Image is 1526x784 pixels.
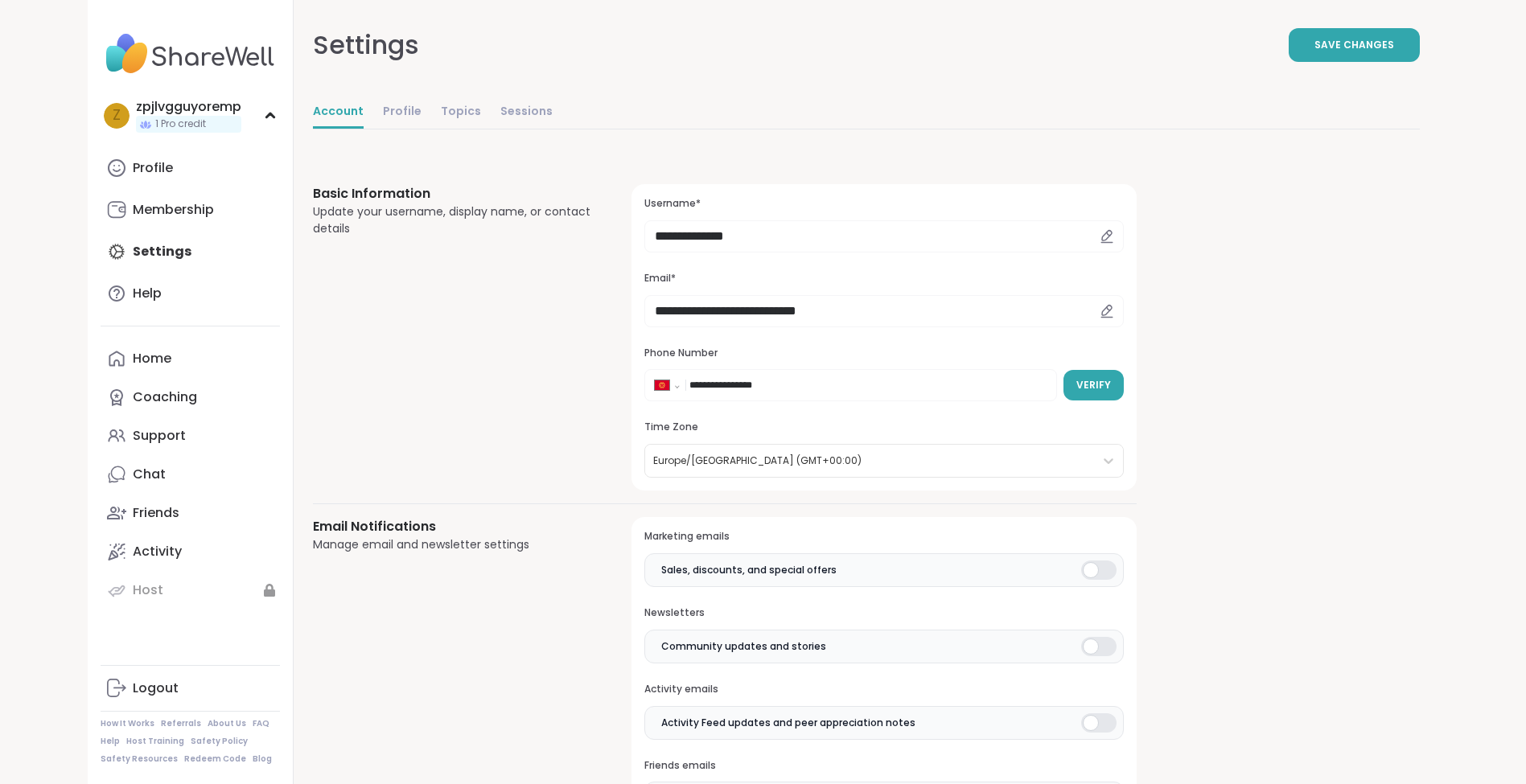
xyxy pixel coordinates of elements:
span: Sales, discounts, and special offers [661,563,837,577]
h3: Activity emails [644,683,1123,696]
div: Friends [133,504,179,522]
a: Referrals [161,718,201,729]
span: Verify [1076,378,1111,392]
a: Help [101,736,120,747]
div: Update your username, display name, or contact details [313,203,594,237]
h3: Email Notifications [313,517,594,536]
div: Logout [133,679,179,697]
a: How It Works [101,718,154,729]
span: Save Changes [1314,38,1394,52]
span: Community updates and stories [661,639,826,654]
div: zpjlvgguyoremp [136,98,241,116]
a: Redeem Code [184,753,246,765]
a: Logout [101,669,280,708]
div: Manage email and newsletter settings [313,536,594,553]
a: Sessions [500,96,553,129]
h3: Friends emails [644,759,1123,773]
div: Membership [133,201,214,219]
h3: Email* [644,272,1123,285]
a: Profile [101,149,280,187]
a: Account [313,96,364,129]
h3: Newsletters [644,606,1123,620]
a: About Us [208,718,246,729]
div: Support [133,427,186,445]
a: Friends [101,494,280,532]
a: Chat [101,455,280,494]
a: Host [101,571,280,610]
div: Coaching [133,388,197,406]
button: Save Changes [1289,28,1420,62]
div: Activity [133,543,182,560]
h3: Basic Information [313,184,594,203]
a: Safety Resources [101,753,178,765]
a: Blog [253,753,272,765]
span: Activity Feed updates and peer appreciation notes [661,716,915,730]
div: Help [133,285,162,302]
div: Host [133,581,163,599]
h3: Time Zone [644,421,1123,434]
h3: Username* [644,197,1123,211]
a: Host Training [126,736,184,747]
a: Topics [441,96,481,129]
a: Help [101,274,280,313]
span: z [113,105,121,126]
h3: Phone Number [644,347,1123,360]
span: 1 Pro credit [155,117,206,131]
a: Support [101,417,280,455]
div: Settings [313,26,419,64]
div: Profile [133,159,173,177]
a: Membership [101,191,280,229]
div: Chat [133,466,166,483]
a: Safety Policy [191,736,248,747]
img: ShareWell Nav Logo [101,26,280,82]
a: Home [101,339,280,378]
button: Verify [1063,370,1124,400]
a: FAQ [253,718,269,729]
div: Home [133,350,171,367]
a: Activity [101,532,280,571]
a: Profile [383,96,422,129]
h3: Marketing emails [644,530,1123,544]
a: Coaching [101,378,280,417]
